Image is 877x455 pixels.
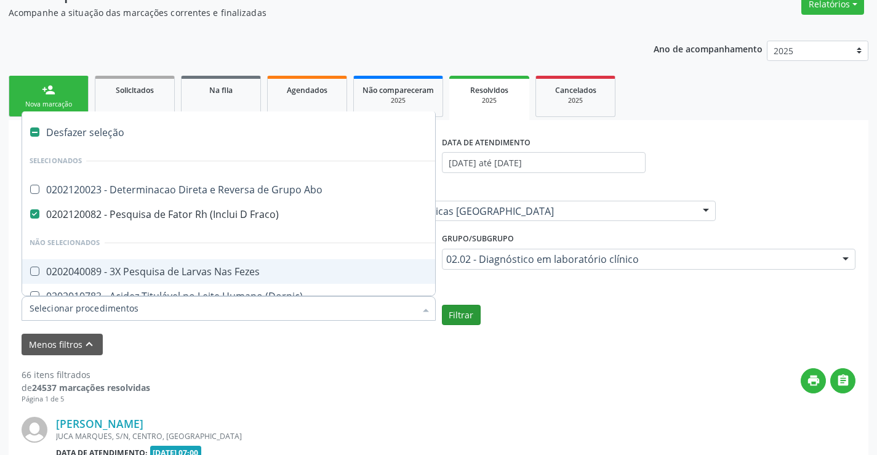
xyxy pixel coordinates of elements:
strong: 24537 marcações resolvidas [32,382,150,393]
button: print [801,368,826,393]
div: 0202040089 - 3X Pesquisa de Larvas Nas Fezes [30,267,694,276]
i:  [836,374,850,387]
label: Grupo/Subgrupo [442,230,514,249]
div: 0202120023 - Determinacao Direta e Reversa de Grupo Abo [30,185,694,195]
div: JUCA MARQUES, S/N, CENTRO, [GEOGRAPHIC_DATA] [56,431,855,441]
div: 2025 [545,96,606,105]
i: keyboard_arrow_up [82,337,96,351]
div: 0202120082 - Pesquisa de Fator Rh (Inclui D Fraco) [30,209,694,219]
input: Selecione um intervalo [442,152,646,173]
button: Filtrar [442,305,481,326]
div: Nova marcação [18,100,79,109]
p: Ano de acompanhamento [654,41,763,56]
div: 2025 [362,96,434,105]
span: Não compareceram [362,85,434,95]
i: print [807,374,820,387]
div: Página 1 de 5 [22,394,150,405]
span: Na fila [209,85,233,95]
div: 66 itens filtrados [22,368,150,381]
div: 2025 [458,96,521,105]
span: Agendados [287,85,327,95]
button:  [830,368,855,393]
div: person_add [42,83,55,97]
span: Cancelados [555,85,596,95]
div: Desfazer seleção [22,120,702,145]
p: Acompanhe a situação das marcações correntes e finalizadas [9,6,611,19]
span: Solicitados [116,85,154,95]
div: 0202010783 - Acidez Titulável no Leite Humano (Dornic) [30,291,694,301]
div: de [22,381,150,394]
a: [PERSON_NAME] [56,417,143,430]
span: Resolvidos [470,85,508,95]
button: Menos filtroskeyboard_arrow_up [22,334,103,355]
input: Selecionar procedimentos [30,296,415,321]
label: DATA DE ATENDIMENTO [442,133,531,152]
span: Laboratorio de Analises Clinicas [GEOGRAPHIC_DATA] [306,205,691,217]
span: 02.02 - Diagnóstico em laboratório clínico [446,253,831,265]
